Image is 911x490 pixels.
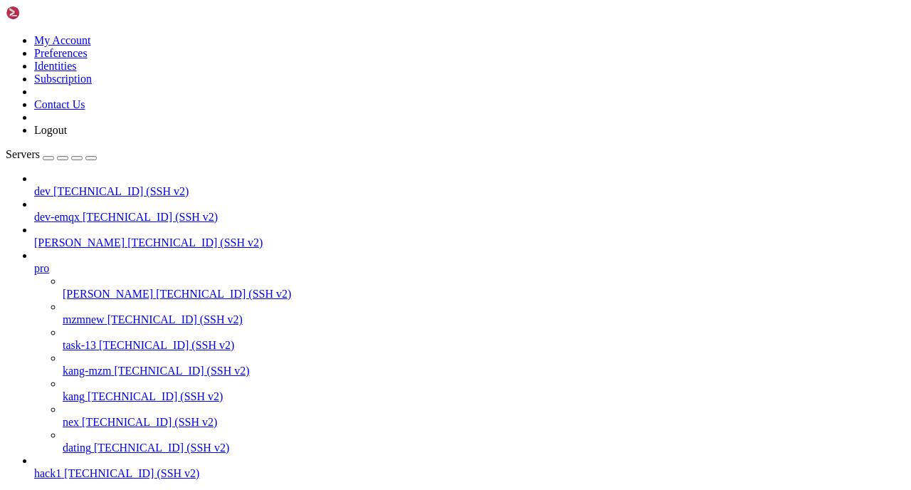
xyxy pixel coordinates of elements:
span: [TECHNICAL_ID] (SSH v2) [127,236,263,249]
span: nex [63,416,79,428]
span: [TECHNICAL_ID] (SSH v2) [64,467,199,479]
li: kang-mzm [TECHNICAL_ID] (SSH v2) [63,352,905,377]
a: Identities [34,60,77,72]
span: Servers [6,148,40,160]
span: mzmnew [63,313,105,325]
a: task-13 [TECHNICAL_ID] (SSH v2) [63,339,905,352]
a: My Account [34,34,91,46]
span: [TECHNICAL_ID] (SSH v2) [99,339,234,351]
span: [PERSON_NAME] [63,288,153,300]
span: task-13 [63,339,96,351]
a: [PERSON_NAME] [TECHNICAL_ID] (SSH v2) [63,288,905,301]
a: mzmnew [TECHNICAL_ID] (SSH v2) [63,313,905,326]
span: hack1 [34,467,61,479]
a: pro [34,262,905,275]
li: [PERSON_NAME] [TECHNICAL_ID] (SSH v2) [34,224,905,249]
span: kang [63,390,85,402]
span: [TECHNICAL_ID] (SSH v2) [88,390,223,402]
span: [TECHNICAL_ID] (SSH v2) [156,288,291,300]
a: dev [TECHNICAL_ID] (SSH v2) [34,185,905,198]
img: Shellngn [6,6,88,20]
li: [PERSON_NAME] [TECHNICAL_ID] (SSH v2) [63,275,905,301]
span: kang-mzm [63,365,111,377]
span: [TECHNICAL_ID] (SSH v2) [114,365,249,377]
span: dev-emqx [34,211,80,223]
span: [TECHNICAL_ID] (SSH v2) [83,211,218,223]
a: Contact Us [34,98,85,110]
a: dev-emqx [TECHNICAL_ID] (SSH v2) [34,211,905,224]
li: task-13 [TECHNICAL_ID] (SSH v2) [63,326,905,352]
span: [PERSON_NAME] [34,236,125,249]
li: dating [TECHNICAL_ID] (SSH v2) [63,429,905,454]
li: mzmnew [TECHNICAL_ID] (SSH v2) [63,301,905,326]
a: [PERSON_NAME] [TECHNICAL_ID] (SSH v2) [34,236,905,249]
a: dating [TECHNICAL_ID] (SSH v2) [63,442,905,454]
a: Logout [34,124,67,136]
a: kang [TECHNICAL_ID] (SSH v2) [63,390,905,403]
a: Servers [6,148,97,160]
span: dev [34,185,51,197]
a: hack1 [TECHNICAL_ID] (SSH v2) [34,467,905,480]
li: hack1 [TECHNICAL_ID] (SSH v2) [34,454,905,480]
a: kang-mzm [TECHNICAL_ID] (SSH v2) [63,365,905,377]
a: Preferences [34,47,88,59]
span: [TECHNICAL_ID] (SSH v2) [94,442,229,454]
span: pro [34,262,49,274]
li: kang [TECHNICAL_ID] (SSH v2) [63,377,905,403]
a: Subscription [34,73,92,85]
span: [TECHNICAL_ID] (SSH v2) [53,185,189,197]
li: nex [TECHNICAL_ID] (SSH v2) [63,403,905,429]
li: dev-emqx [TECHNICAL_ID] (SSH v2) [34,198,905,224]
li: pro [34,249,905,454]
span: dating [63,442,91,454]
a: nex [TECHNICAL_ID] (SSH v2) [63,416,905,429]
li: dev [TECHNICAL_ID] (SSH v2) [34,172,905,198]
span: [TECHNICAL_ID] (SSH v2) [107,313,243,325]
span: [TECHNICAL_ID] (SSH v2) [82,416,217,428]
